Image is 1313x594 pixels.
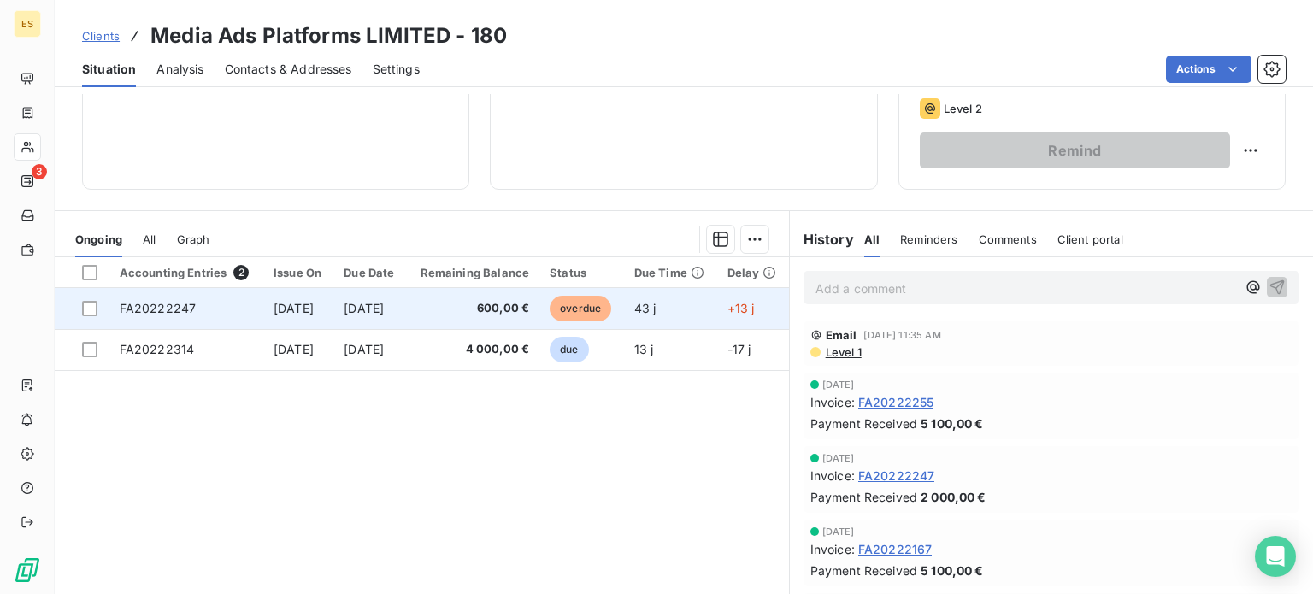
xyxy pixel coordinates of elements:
[150,21,507,51] h3: Media Ads Platforms LIMITED - 180
[373,61,420,78] span: Settings
[417,341,530,358] span: 4 000,00 €
[634,301,656,315] span: 43 j
[82,29,120,43] span: Clients
[14,556,41,584] img: Logo LeanPay
[727,301,755,315] span: +13 j
[822,379,855,390] span: [DATE]
[274,301,314,315] span: [DATE]
[920,132,1230,168] button: Remind
[82,61,136,78] span: Situation
[233,265,249,280] span: 2
[344,342,384,356] span: [DATE]
[417,300,530,317] span: 600,00 €
[75,232,122,246] span: Ongoing
[274,342,314,356] span: [DATE]
[921,488,986,506] span: 2 000,00 €
[417,266,530,279] div: Remaining Balance
[810,467,855,485] span: Invoice :
[900,232,957,246] span: Reminders
[344,301,384,315] span: [DATE]
[944,102,982,115] span: Level 2
[156,61,203,78] span: Analysis
[14,168,40,195] a: 3
[120,265,253,280] div: Accounting Entries
[14,10,41,38] div: ES
[921,562,984,579] span: 5 100,00 €
[979,232,1037,246] span: Comments
[858,467,935,485] span: FA20222247
[810,393,855,411] span: Invoice :
[822,526,855,537] span: [DATE]
[810,562,917,579] span: Payment Received
[634,342,654,356] span: 13 j
[550,337,588,362] span: due
[824,345,862,359] span: Level 1
[225,61,352,78] span: Contacts & Addresses
[1057,232,1123,246] span: Client portal
[634,266,707,279] div: Due Time
[790,229,854,250] h6: History
[1255,536,1296,577] div: Open Intercom Messenger
[143,232,156,246] span: All
[921,415,984,432] span: 5 100,00 €
[858,540,933,558] span: FA20222167
[864,232,880,246] span: All
[120,342,195,356] span: FA20222314
[1166,56,1251,83] button: Actions
[826,328,857,342] span: Email
[810,488,917,506] span: Payment Received
[727,342,751,356] span: -17 j
[727,266,779,279] div: Delay
[32,164,47,179] span: 3
[822,453,855,463] span: [DATE]
[810,540,855,558] span: Invoice :
[550,266,614,279] div: Status
[858,393,934,411] span: FA20222255
[120,301,197,315] span: FA20222247
[177,232,210,246] span: Graph
[863,330,940,340] span: [DATE] 11:35 AM
[344,266,396,279] div: Due Date
[82,27,120,44] a: Clients
[274,266,323,279] div: Issue On
[550,296,611,321] span: overdue
[810,415,917,432] span: Payment Received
